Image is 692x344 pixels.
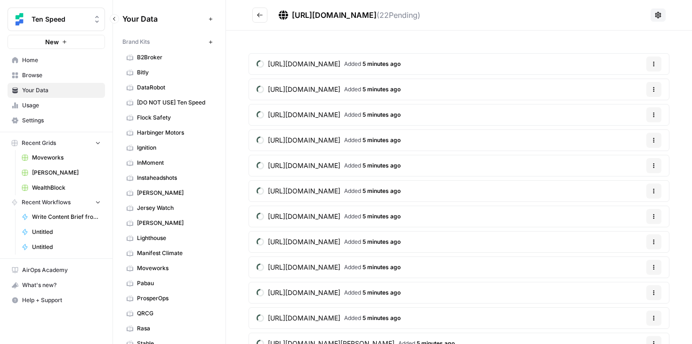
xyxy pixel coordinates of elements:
[137,98,212,107] span: [DO NOT USE] Ten Speed
[22,71,101,80] span: Browse
[32,153,101,162] span: Moveworks
[362,86,401,93] span: 5 minutes ago
[344,60,401,68] span: Added
[122,306,216,321] a: QRCG
[249,257,408,278] a: [URL][DOMAIN_NAME]Added 5 minutes ago
[122,200,216,216] a: Jersey Watch
[137,204,212,212] span: Jersey Watch
[137,159,212,167] span: InMoment
[137,264,212,272] span: Moveworks
[362,314,401,321] span: 5 minutes ago
[344,85,401,94] span: Added
[344,314,401,322] span: Added
[22,116,101,125] span: Settings
[249,54,408,74] a: [URL][DOMAIN_NAME]Added 5 minutes ago
[362,187,401,194] span: 5 minutes ago
[268,237,340,247] span: [URL][DOMAIN_NAME]
[122,125,216,140] a: Harbinger Motors
[122,155,216,170] a: InMoment
[137,174,212,182] span: Instaheadshots
[45,37,59,47] span: New
[122,170,216,185] a: Instaheadshots
[137,219,212,227] span: [PERSON_NAME]
[122,185,216,200] a: [PERSON_NAME]
[362,162,401,169] span: 5 minutes ago
[122,276,216,291] a: Pabau
[268,161,340,170] span: [URL][DOMAIN_NAME]
[8,53,105,68] a: Home
[137,189,212,197] span: [PERSON_NAME]
[22,86,101,95] span: Your Data
[249,155,408,176] a: [URL][DOMAIN_NAME]Added 5 minutes ago
[362,60,401,67] span: 5 minutes ago
[17,240,105,255] a: Untitled
[137,294,212,303] span: ProsperOps
[292,10,377,20] span: [URL][DOMAIN_NAME]
[122,65,216,80] a: Bitly
[8,113,105,128] a: Settings
[17,180,105,195] a: WealthBlock
[362,213,401,220] span: 5 minutes ago
[8,8,105,31] button: Workspace: Ten Speed
[122,246,216,261] a: Manifest Climate
[8,293,105,308] button: Help + Support
[249,130,408,151] a: [URL][DOMAIN_NAME]Added 5 minutes ago
[268,186,340,196] span: [URL][DOMAIN_NAME]
[122,261,216,276] a: Moveworks
[11,11,28,28] img: Ten Speed Logo
[249,181,408,201] a: [URL][DOMAIN_NAME]Added 5 minutes ago
[268,136,340,145] span: [URL][DOMAIN_NAME]
[17,209,105,224] a: Write Content Brief from Keyword [DEV]
[122,13,205,24] span: Your Data
[122,216,216,231] a: [PERSON_NAME]
[249,308,408,328] a: [URL][DOMAIN_NAME]Added 5 minutes ago
[137,309,212,318] span: QRCG
[8,83,105,98] a: Your Data
[8,136,105,150] button: Recent Grids
[8,98,105,113] a: Usage
[22,296,101,304] span: Help + Support
[362,238,401,245] span: 5 minutes ago
[344,187,401,195] span: Added
[137,144,212,152] span: Ignition
[22,101,101,110] span: Usage
[122,38,150,46] span: Brand Kits
[32,168,101,177] span: [PERSON_NAME]
[249,79,408,100] a: [URL][DOMAIN_NAME]Added 5 minutes ago
[32,15,89,24] span: Ten Speed
[344,136,401,144] span: Added
[8,195,105,209] button: Recent Workflows
[32,228,101,236] span: Untitled
[8,68,105,83] a: Browse
[268,85,340,94] span: [URL][DOMAIN_NAME]
[249,206,408,227] a: [URL][DOMAIN_NAME]Added 5 minutes ago
[122,50,216,65] a: B2Broker
[249,282,408,303] a: [URL][DOMAIN_NAME]Added 5 minutes ago
[17,224,105,240] a: Untitled
[268,110,340,120] span: [URL][DOMAIN_NAME]
[8,278,105,293] button: What's new?
[344,212,401,221] span: Added
[268,263,340,272] span: [URL][DOMAIN_NAME]
[137,83,212,92] span: DataRobot
[22,139,56,147] span: Recent Grids
[17,150,105,165] a: Moveworks
[344,263,401,272] span: Added
[122,140,216,155] a: Ignition
[137,53,212,62] span: B2Broker
[22,266,101,274] span: AirOps Academy
[137,113,212,122] span: Flock Safety
[32,243,101,251] span: Untitled
[22,56,101,64] span: Home
[122,80,216,95] a: DataRobot
[17,165,105,180] a: [PERSON_NAME]
[137,324,212,333] span: Rasa
[268,313,340,323] span: [URL][DOMAIN_NAME]
[122,95,216,110] a: [DO NOT USE] Ten Speed
[362,111,401,118] span: 5 minutes ago
[8,278,105,292] div: What's new?
[122,291,216,306] a: ProsperOps
[268,59,340,69] span: [URL][DOMAIN_NAME]
[268,212,340,221] span: [URL][DOMAIN_NAME]
[362,136,401,144] span: 5 minutes ago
